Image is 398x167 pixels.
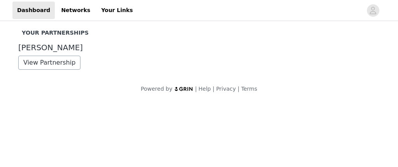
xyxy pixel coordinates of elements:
[56,2,95,19] a: Networks
[195,86,197,92] span: |
[141,86,172,92] span: Powered by
[213,86,215,92] span: |
[241,86,257,92] a: Terms
[18,43,380,52] div: [PERSON_NAME]
[18,56,80,70] button: View Partnership
[237,86,239,92] span: |
[174,86,194,91] img: logo
[199,86,211,92] a: Help
[96,2,138,19] a: Your Links
[22,29,376,37] div: Your Partnerships
[12,2,55,19] a: Dashboard
[216,86,236,92] a: Privacy
[369,4,377,17] div: avatar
